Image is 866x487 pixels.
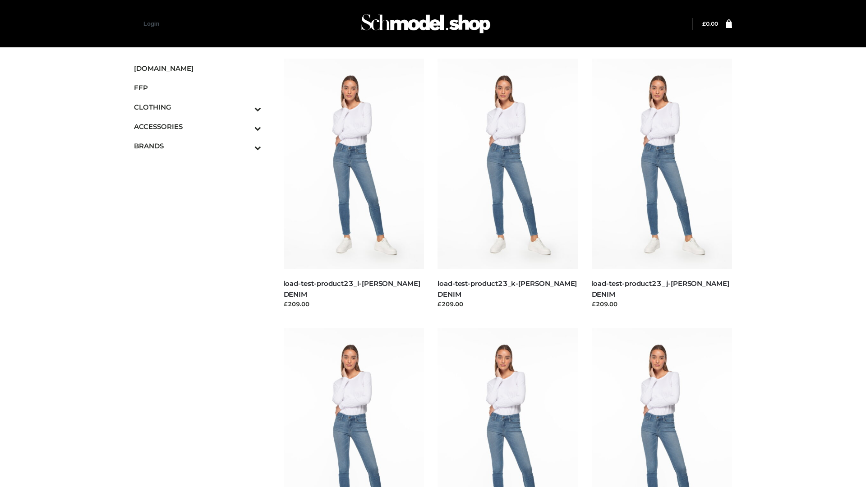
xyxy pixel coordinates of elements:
a: ACCESSORIESToggle Submenu [134,117,261,136]
span: ACCESSORIES [134,121,261,132]
div: £209.00 [592,299,732,308]
a: load-test-product23_j-[PERSON_NAME] DENIM [592,279,729,298]
a: [DOMAIN_NAME] [134,59,261,78]
bdi: 0.00 [702,20,718,27]
a: BRANDSToggle Submenu [134,136,261,156]
a: £0.00 [702,20,718,27]
div: £209.00 [438,299,578,308]
span: CLOTHING [134,102,261,112]
span: £ [702,20,706,27]
a: CLOTHINGToggle Submenu [134,97,261,117]
a: Login [143,20,159,27]
div: £209.00 [284,299,424,308]
a: FFP [134,78,261,97]
button: Toggle Submenu [230,117,261,136]
span: BRANDS [134,141,261,151]
a: load-test-product23_k-[PERSON_NAME] DENIM [438,279,577,298]
span: [DOMAIN_NAME] [134,63,261,74]
img: Schmodel Admin 964 [358,6,493,41]
span: FFP [134,83,261,93]
a: load-test-product23_l-[PERSON_NAME] DENIM [284,279,420,298]
button: Toggle Submenu [230,136,261,156]
button: Toggle Submenu [230,97,261,117]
